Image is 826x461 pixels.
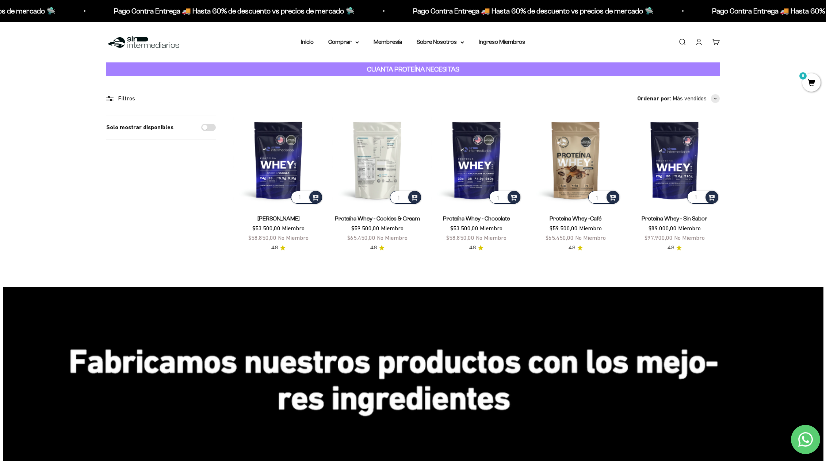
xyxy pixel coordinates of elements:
[569,244,583,252] a: 4.84.8 de 5.0 estrellas
[381,225,404,231] span: Miembro
[480,225,502,231] span: Miembro
[668,244,674,252] span: 4.8
[417,37,464,47] summary: Sobre Nosotros
[248,234,276,241] span: $58.850,00
[579,225,602,231] span: Miembro
[546,234,574,241] span: $65.450,00
[332,115,422,205] img: Proteína Whey - Cookies & Cream
[673,94,720,103] button: Más vendidos
[799,72,807,80] mark: 0
[252,225,280,231] span: $53.500,00
[374,39,402,45] a: Membresía
[446,234,474,241] span: $58.850,00
[328,37,359,47] summary: Comprar
[450,225,478,231] span: $53.500,00
[370,244,385,252] a: 4.84.8 de 5.0 estrellas
[678,225,701,231] span: Miembro
[479,39,525,45] a: Ingreso Miembros
[301,39,314,45] a: Inicio
[637,94,671,103] span: Ordenar por:
[674,234,705,241] span: No Miembro
[278,234,309,241] span: No Miembro
[673,94,707,103] span: Más vendidos
[377,234,408,241] span: No Miembro
[550,215,601,222] a: Proteína Whey -Café
[347,234,375,241] span: $65.450,00
[370,244,377,252] span: 4.8
[550,225,578,231] span: $59.500,00
[476,234,506,241] span: No Miembro
[645,234,673,241] span: $97.900,00
[335,215,420,222] a: Proteína Whey - Cookies & Cream
[469,244,483,252] a: 4.84.8 de 5.0 estrellas
[106,123,173,132] label: Solo mostrar disponibles
[642,215,707,222] a: Proteína Whey - Sin Sabor
[257,215,300,222] a: [PERSON_NAME]
[271,244,278,252] span: 4.8
[282,225,305,231] span: Miembro
[351,225,379,231] span: $59.500,00
[469,244,476,252] span: 4.8
[106,94,216,103] div: Filtros
[367,65,459,73] strong: CUANTA PROTEÍNA NECESITAS
[114,5,355,17] p: Pago Contra Entrega 🚚 Hasta 60% de descuento vs precios de mercado 🛸
[649,225,677,231] span: $89.000,00
[802,79,821,87] a: 0
[271,244,286,252] a: 4.84.8 de 5.0 estrellas
[668,244,682,252] a: 4.84.8 de 5.0 estrellas
[575,234,606,241] span: No Miembro
[569,244,575,252] span: 4.8
[413,5,654,17] p: Pago Contra Entrega 🚚 Hasta 60% de descuento vs precios de mercado 🛸
[443,215,510,222] a: Proteína Whey - Chocolate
